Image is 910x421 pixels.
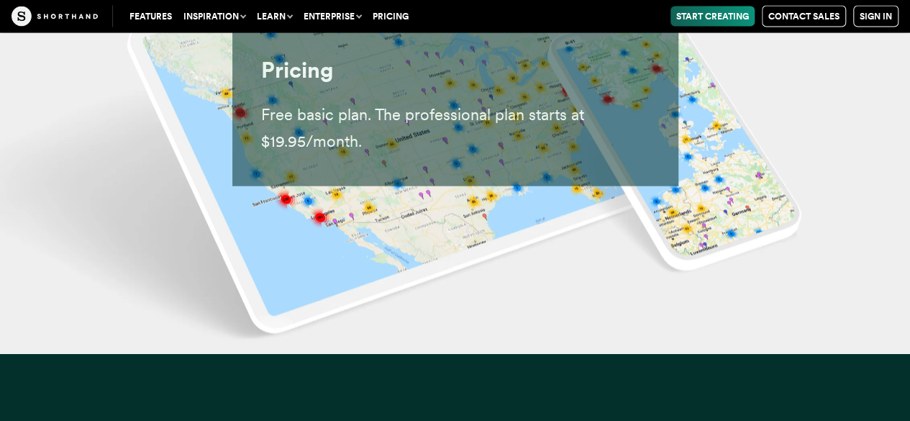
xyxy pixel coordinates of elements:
[261,105,584,150] span: Free basic plan. The professional plan starts at $19.95/month.
[124,6,178,27] a: Features
[298,6,367,27] button: Enterprise
[12,6,98,27] img: The Craft
[178,6,251,27] button: Inspiration
[261,57,334,83] strong: Pricing
[367,6,414,27] a: Pricing
[251,6,298,27] button: Learn
[670,6,755,27] a: Start Creating
[762,6,846,27] a: Contact Sales
[853,6,898,27] a: Sign in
